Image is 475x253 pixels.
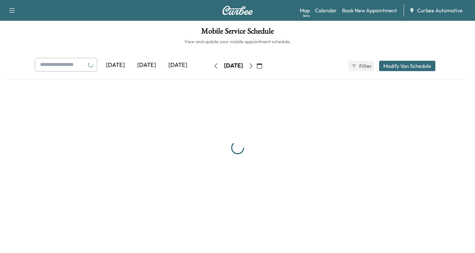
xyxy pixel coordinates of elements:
[131,58,162,73] div: [DATE]
[222,6,253,15] img: Curbee Logo
[7,27,468,38] h1: Mobile Service Schedule
[417,6,463,14] span: Curbee Automotive
[379,61,435,71] button: Modify Van Schedule
[100,58,131,73] div: [DATE]
[303,13,310,18] div: Beta
[315,6,337,14] a: Calendar
[224,62,243,70] div: [DATE]
[342,6,397,14] a: Book New Appointment
[359,62,371,70] span: Filter
[349,61,374,71] button: Filter
[7,38,468,45] h6: View and update your mobile appointment schedule.
[300,6,310,14] a: MapBeta
[162,58,193,73] div: [DATE]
